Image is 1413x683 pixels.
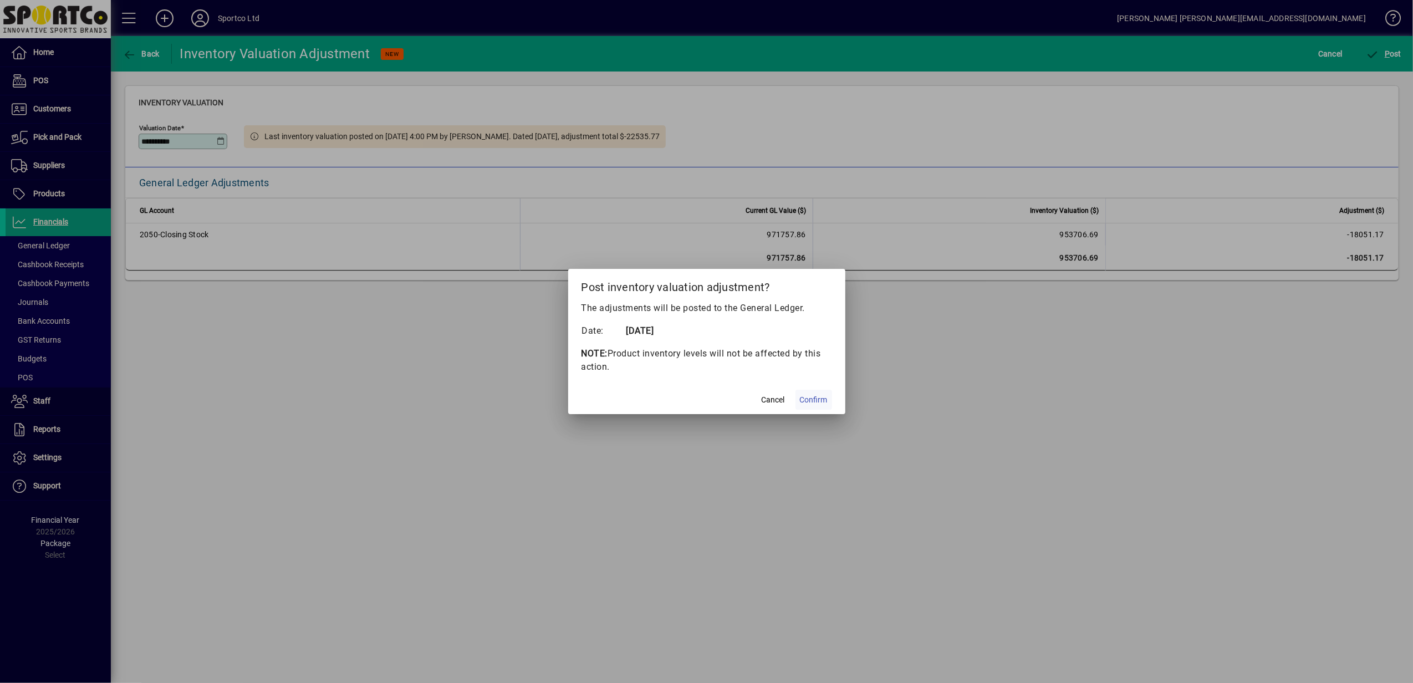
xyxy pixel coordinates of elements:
[795,390,832,410] button: Confirm
[568,269,845,301] h2: Post inventory valuation adjustment?
[581,348,608,359] strong: NOTE:
[581,347,832,374] p: Product inventory levels will not be affected by this action.
[626,324,670,338] td: [DATE]
[762,394,785,406] span: Cancel
[800,394,828,406] span: Confirm
[756,390,791,410] button: Cancel
[581,324,626,338] td: Date:
[581,302,832,315] p: The adjustments will be posted to the General Ledger.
